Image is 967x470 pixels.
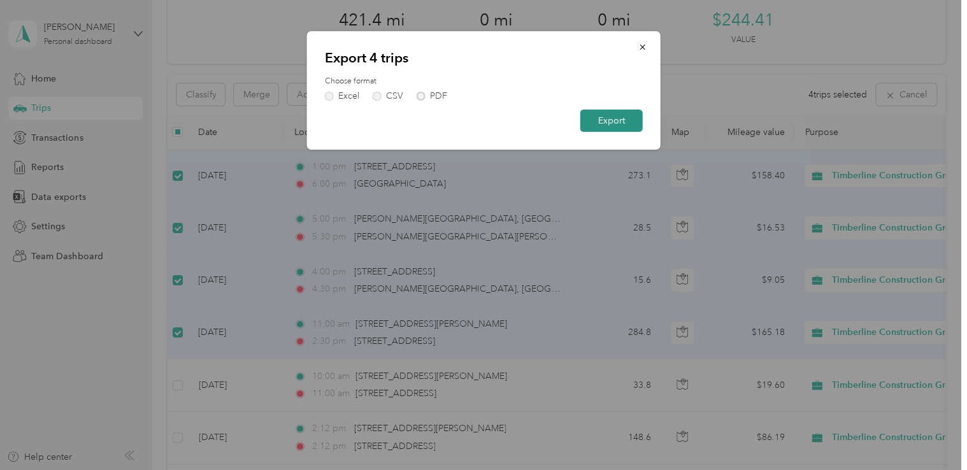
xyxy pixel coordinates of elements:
[386,92,403,101] div: CSV
[325,49,643,67] p: Export 4 trips
[580,110,643,132] button: Export
[338,92,359,101] div: Excel
[896,399,967,470] iframe: Everlance-gr Chat Button Frame
[430,92,447,101] div: PDF
[325,76,643,87] label: Choose format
